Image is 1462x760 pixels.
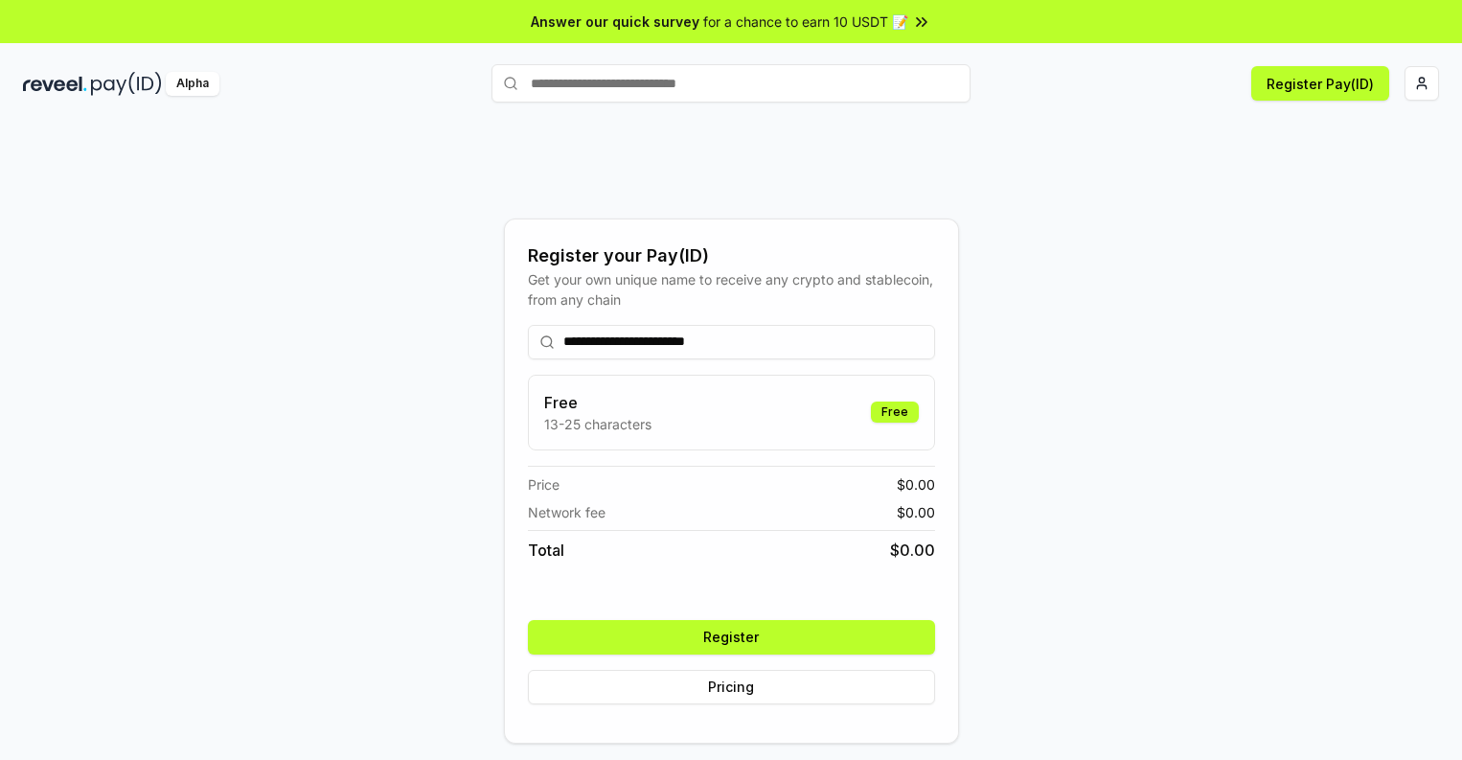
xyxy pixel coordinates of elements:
[528,502,605,522] span: Network fee
[528,242,935,269] div: Register your Pay(ID)
[528,620,935,655] button: Register
[897,502,935,522] span: $ 0.00
[890,539,935,562] span: $ 0.00
[544,414,651,434] p: 13-25 characters
[528,269,935,310] div: Get your own unique name to receive any crypto and stablecoin, from any chain
[23,72,87,96] img: reveel_dark
[871,402,919,423] div: Free
[91,72,162,96] img: pay_id
[528,539,564,562] span: Total
[166,72,219,96] div: Alpha
[1251,66,1389,101] button: Register Pay(ID)
[544,391,651,414] h3: Free
[897,474,935,495] span: $ 0.00
[528,474,560,495] span: Price
[531,12,699,32] span: Answer our quick survey
[528,670,935,704] button: Pricing
[703,12,908,32] span: for a chance to earn 10 USDT 📝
